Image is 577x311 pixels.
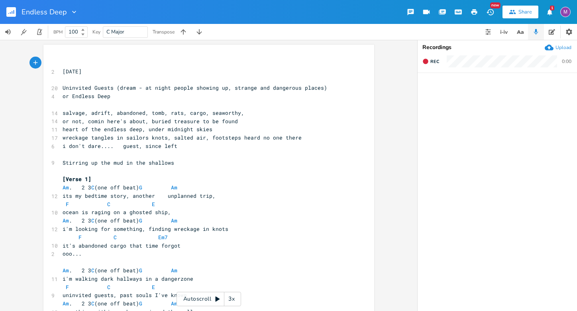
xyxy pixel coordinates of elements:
[490,2,500,8] div: New
[171,300,177,307] span: Am
[63,242,181,249] span: it's abandoned cargo that time forgot
[114,234,117,241] span: C
[422,45,572,50] div: Recordings
[63,217,181,224] span: . 2 3 (one off beat)
[139,217,142,224] span: G
[63,118,238,125] span: or not, comin here's about, buried treasure to be found
[63,184,181,191] span: . 2 3 (one off beat)
[63,217,69,224] span: Am
[177,292,241,306] div: Autoscroll
[139,300,142,307] span: G
[545,43,571,52] button: Upload
[91,267,94,274] span: C
[158,234,168,241] span: Em7
[91,217,94,224] span: C
[63,225,228,232] span: i'm looking for something, finding wreckage in knots
[171,267,177,274] span: Am
[63,267,181,274] span: . 2 3 (one off beat)
[63,209,171,216] span: ocean is raging on a ghosted ship,
[555,44,571,51] div: Upload
[91,300,94,307] span: C
[171,184,177,191] span: Am
[63,275,193,282] span: i'm walking dark hallways in a dangerzone
[63,184,69,191] span: Am
[22,8,67,16] span: Endless Deep
[91,184,94,191] span: C
[560,7,571,17] div: melindameshad
[63,267,69,274] span: Am
[139,267,142,274] span: G
[63,93,110,100] span: or Endless Deep
[430,59,439,65] span: Rec
[502,6,538,18] button: Share
[518,8,532,16] div: Share
[139,184,142,191] span: G
[152,283,155,291] span: E
[79,234,82,241] span: F
[63,175,91,183] span: [Verse 1]
[63,192,216,199] span: its my bedtime story, another unplanned trip,
[63,250,82,257] span: ooo...
[66,283,69,291] span: F
[63,134,302,141] span: wreckage tangles in sailors knots, salted air, footsteps heard no one there
[224,292,239,306] div: 3x
[63,109,244,116] span: salvage, adrift, abandoned, tomb, rats, cargo, seaworthy,
[63,142,177,150] span: i don't dare.... guest, since left
[63,68,82,75] span: [DATE]
[153,30,175,34] div: Transpose
[107,283,110,291] span: C
[66,201,69,208] span: F
[63,126,212,133] span: heart of the endless deep, under midnight skies
[53,30,63,34] div: BPM
[482,5,498,19] button: New
[152,201,155,208] span: E
[106,28,124,35] span: C Major
[63,84,327,91] span: Uninvited Guests (dream - at night people showing up, strange and dangerous places)
[542,5,557,19] button: 1
[419,55,442,68] button: Rec
[63,291,187,299] span: uninvited guests, past souls I've known
[562,59,571,64] div: 0:00
[63,159,174,166] span: Stirring up the mud in the shallows
[560,3,571,21] button: M
[171,217,177,224] span: Am
[107,201,110,208] span: C
[550,6,554,10] div: 1
[92,30,100,34] div: Key
[63,300,69,307] span: Am
[63,300,181,307] span: . 2 3 (one off beat)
